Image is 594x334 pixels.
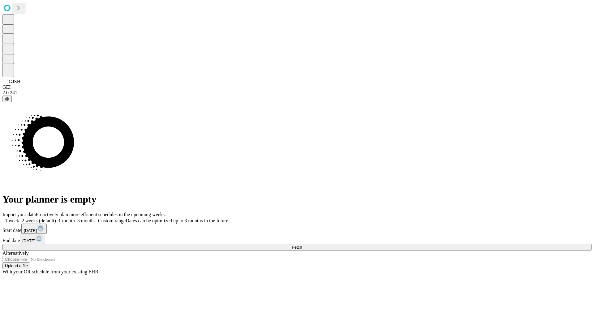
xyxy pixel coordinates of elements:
span: Dates can be optimized up to 3 months in the future. [126,218,229,223]
span: Fetch [292,245,302,250]
span: 2 weeks (default) [22,218,56,223]
div: Start date [2,224,592,234]
span: Alternatively [2,250,28,256]
span: With your OR schedule from your existing EHR [2,269,98,274]
span: Import your data [2,212,36,217]
button: [DATE] [20,234,45,244]
button: Fetch [2,244,592,250]
div: 2.0.241 [2,90,592,96]
div: GEI [2,84,592,90]
span: 3 months [77,218,96,223]
span: [DATE] [24,228,37,233]
span: 1 month [58,218,75,223]
span: Proactively plan more efficient schedules in the upcoming weeks. [36,212,166,217]
span: Custom range [98,218,126,223]
span: @ [5,96,9,101]
span: [DATE] [22,238,35,243]
span: 1 week [5,218,19,223]
button: @ [2,96,12,102]
span: GJSH [9,79,20,84]
div: End date [2,234,592,244]
button: Upload a file [2,263,30,269]
h1: Your planner is empty [2,194,592,205]
button: [DATE] [21,224,47,234]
